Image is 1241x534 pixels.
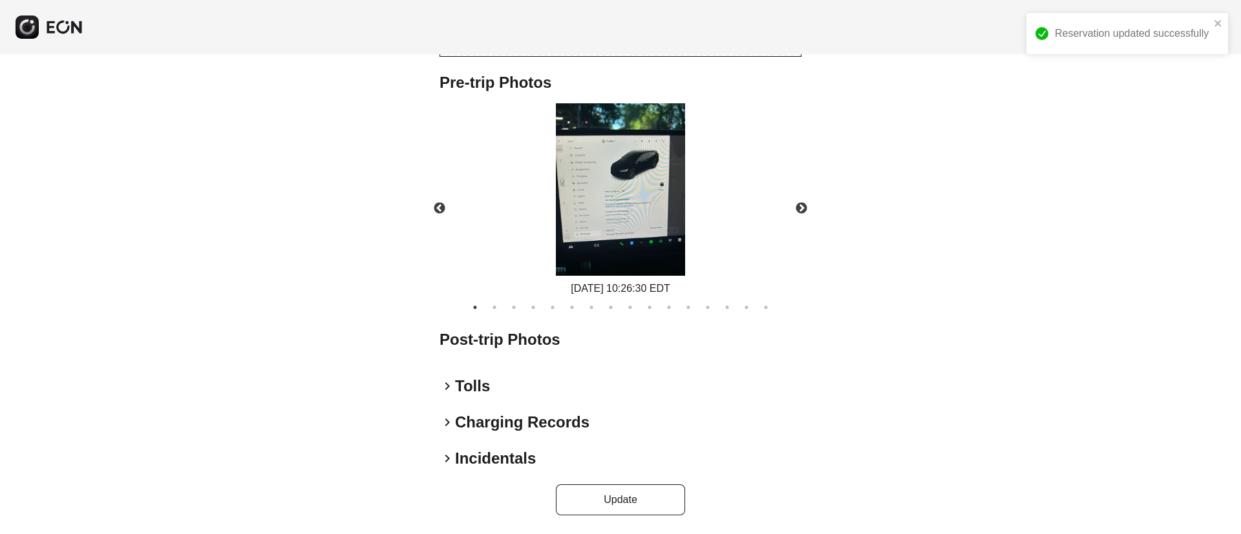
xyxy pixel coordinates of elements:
[604,301,617,314] button: 8
[440,378,455,394] span: keyboard_arrow_right
[455,412,589,433] h2: Charging Records
[1055,26,1210,41] div: Reservation updated successfully
[682,301,695,314] button: 12
[556,281,685,296] div: [DATE] 10:26:30 EDT
[701,301,714,314] button: 13
[527,301,540,314] button: 4
[779,186,824,231] button: Next
[624,301,637,314] button: 9
[663,301,675,314] button: 11
[440,72,801,93] h2: Pre-trip Photos
[556,103,685,276] img: https://fastfleet.me/rails/active_storage/blobs/redirect/eyJfcmFpbHMiOnsibWVzc2FnZSI6IkJBaHBBMEEy...
[556,484,685,515] button: Update
[455,376,490,396] h2: Tolls
[417,186,462,231] button: Previous
[643,301,656,314] button: 10
[440,415,455,430] span: keyboard_arrow_right
[566,301,578,314] button: 6
[546,301,559,314] button: 5
[721,301,734,314] button: 14
[469,301,482,314] button: 1
[585,301,598,314] button: 7
[440,451,455,466] span: keyboard_arrow_right
[1214,18,1223,28] button: close
[440,329,801,350] h2: Post-trip Photos
[488,301,501,314] button: 2
[740,301,753,314] button: 15
[759,301,772,314] button: 16
[507,301,520,314] button: 3
[455,448,536,469] h2: Incidentals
